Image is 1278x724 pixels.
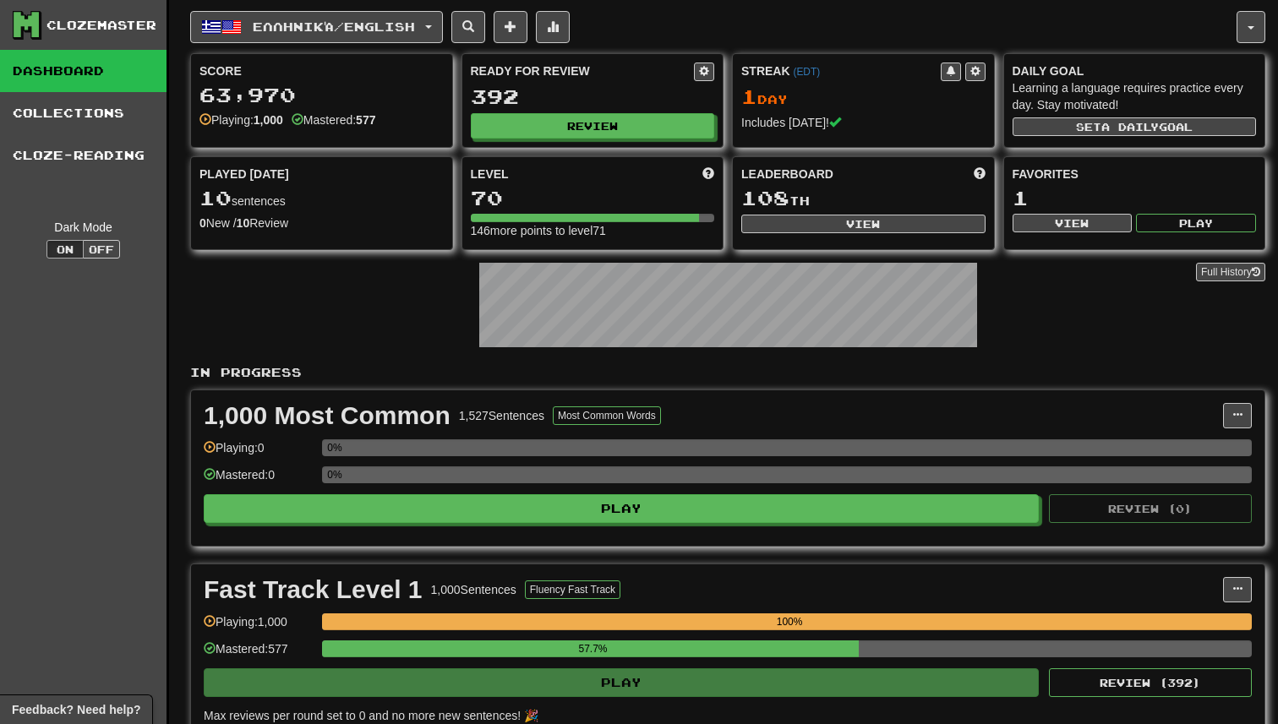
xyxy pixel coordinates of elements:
span: Score more points to level up [702,166,714,182]
p: In Progress [190,364,1265,381]
div: 70 [471,188,715,209]
button: Search sentences [451,11,485,43]
span: 10 [199,186,232,210]
button: Seta dailygoal [1013,117,1257,136]
div: Playing: [199,112,283,128]
button: Review [471,113,715,139]
span: a daily [1101,121,1159,133]
button: More stats [536,11,570,43]
div: Daily Goal [1013,63,1257,79]
a: Full History [1196,263,1265,281]
div: Learning a language requires practice every day. Stay motivated! [1013,79,1257,113]
button: Play [1136,214,1256,232]
button: Add sentence to collection [494,11,527,43]
span: Level [471,166,509,182]
button: Review (392) [1049,668,1252,697]
div: Day [741,86,986,108]
div: Ready for Review [471,63,695,79]
button: On [46,240,84,259]
div: Max reviews per round set to 0 and no more new sentences! 🎉 [204,707,1242,724]
div: Clozemaster [46,17,156,34]
div: 146 more points to level 71 [471,222,715,239]
span: Leaderboard [741,166,833,182]
div: 1,000 Sentences [431,581,516,598]
strong: 1,000 [254,113,283,127]
button: Play [204,494,1039,523]
div: 1 [1013,188,1257,209]
div: 63,970 [199,84,444,106]
div: th [741,188,986,210]
div: 1,527 Sentences [459,407,544,424]
button: Fluency Fast Track [525,580,620,599]
div: Mastered: 577 [204,640,314,668]
div: 392 [471,86,715,107]
button: Play [204,668,1039,697]
button: Review (0) [1049,494,1252,523]
div: 100% [327,613,1252,630]
span: Played [DATE] [199,166,289,182]
div: 57.7% [327,640,858,657]
a: (EDT) [793,66,820,78]
button: Off [83,240,120,259]
div: Mastered: [292,112,376,128]
span: 1 [741,84,757,108]
div: 1,000 Most Common [204,403,451,428]
button: Ελληνικά/English [190,11,443,43]
span: Open feedback widget [12,701,140,718]
div: Streak [741,63,941,79]
strong: 577 [356,113,375,127]
div: New / Review [199,215,444,231]
span: Ελληνικά / English [253,19,415,34]
div: Includes [DATE]! [741,114,986,131]
div: Playing: 1,000 [204,613,314,641]
div: sentences [199,188,444,210]
div: Favorites [1013,166,1257,182]
div: Dark Mode [13,219,154,236]
div: Playing: 0 [204,439,314,467]
strong: 0 [199,216,206,230]
span: This week in points, UTC [974,166,986,182]
div: Fast Track Level 1 [204,577,423,602]
button: Most Common Words [553,406,661,425]
strong: 10 [237,216,250,230]
div: Mastered: 0 [204,466,314,494]
button: View [741,215,986,233]
button: View [1013,214,1133,232]
div: Score [199,63,444,79]
span: 108 [741,186,789,210]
